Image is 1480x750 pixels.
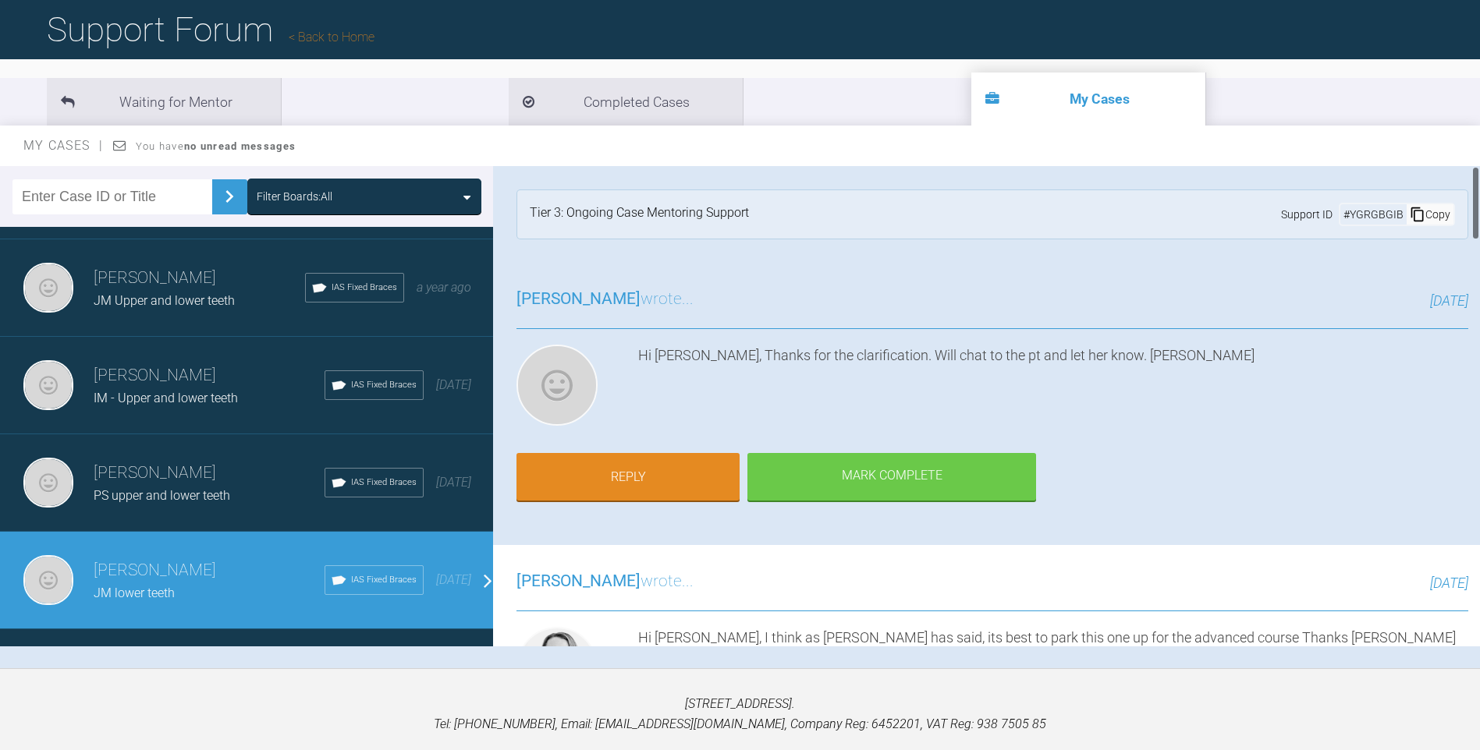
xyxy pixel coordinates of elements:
h3: [PERSON_NAME] [94,265,305,292]
strong: no unread messages [184,140,296,152]
span: Support ID [1281,206,1333,223]
div: Copy [1407,204,1453,225]
span: [DATE] [436,377,471,392]
span: IAS Fixed Braces [351,378,417,392]
span: [DATE] [436,572,471,587]
img: Neil Fearns [516,345,598,426]
h3: wrote... [516,286,694,313]
div: Mark Complete [747,453,1036,501]
img: Neil Fearns [23,458,73,508]
span: IM - Upper and lower teeth [94,391,238,405]
img: Emma Dougherty [516,627,598,708]
span: JM Upper and lower teeth [94,293,235,308]
h3: [PERSON_NAME] [94,557,325,584]
span: [PERSON_NAME] [516,289,641,308]
p: [STREET_ADDRESS]. Tel: [PHONE_NUMBER], Email: [EMAIL_ADDRESS][DOMAIN_NAME], Company Reg: 6452201,... [25,694,1455,734]
img: Neil Fearns [23,263,73,313]
h3: wrote... [516,568,694,595]
span: a year ago [417,280,471,295]
div: # YGRGBGIB [1340,206,1407,223]
div: Tier 3: Ongoing Case Mentoring Support [530,203,749,226]
span: My Cases [23,138,104,153]
a: Back to Home [289,30,374,44]
span: IAS Fixed Braces [332,281,397,295]
div: Hi [PERSON_NAME], Thanks for the clarification. Will chat to the pt and let her know. [PERSON_NAME] [638,345,1468,432]
span: [PERSON_NAME] [516,571,641,590]
span: IAS Fixed Braces [351,573,417,587]
li: Waiting for Mentor [47,78,281,126]
div: Hi [PERSON_NAME], I think as [PERSON_NAME] has said, its best to park this one up for the advance... [638,627,1468,714]
span: [DATE] [1430,292,1468,309]
img: Neil Fearns [23,360,73,410]
li: My Cases [971,73,1205,126]
a: Reply [516,453,740,501]
span: IAS Fixed Braces [351,476,417,490]
span: JM lower teeth [94,585,175,600]
span: [DATE] [436,475,471,490]
h3: [PERSON_NAME] [94,363,325,389]
img: chevronRight.28bd32b0.svg [217,184,242,209]
span: [DATE] [1430,575,1468,591]
li: Completed Cases [509,78,743,126]
span: PS upper and lower teeth [94,488,230,503]
h1: Support Forum [47,2,374,57]
h3: [PERSON_NAME] [94,460,325,486]
input: Enter Case ID or Title [12,179,212,214]
img: Neil Fearns [23,555,73,605]
span: You have [136,140,296,152]
div: Filter Boards: All [257,188,332,205]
